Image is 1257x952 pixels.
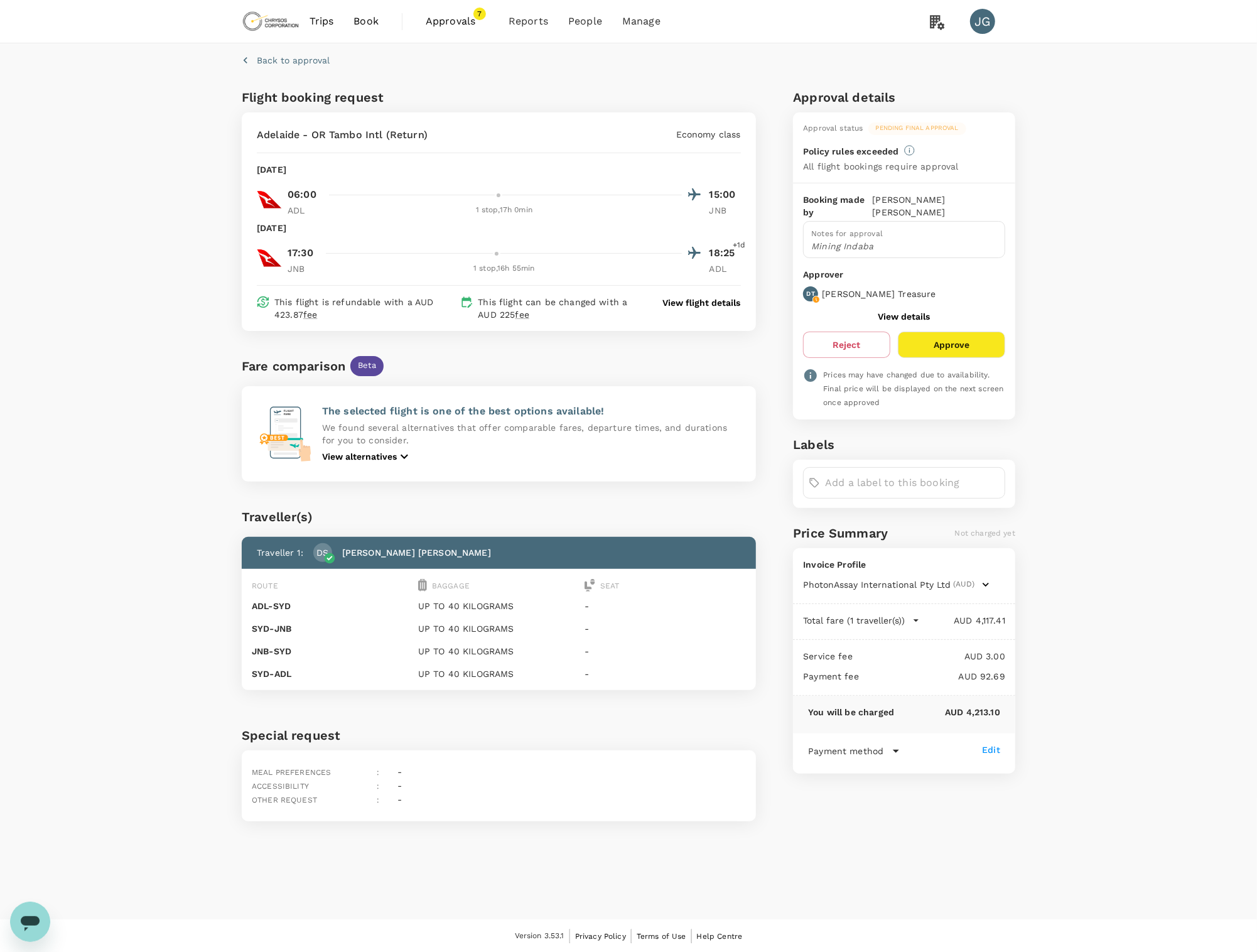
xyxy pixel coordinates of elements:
span: Seat [600,581,620,590]
input: Add a label to this booking [825,473,1000,493]
span: +1d [733,239,745,252]
p: DS [316,546,328,559]
span: Reports [509,14,548,29]
p: SYD - ADL [252,668,413,680]
p: UP TO 40 KILOGRAMS [418,668,580,680]
p: - [585,622,746,635]
p: 17:30 [288,246,313,261]
span: Terms of Use [637,932,686,941]
p: Adelaide - OR Tambo Intl (Return) [257,127,428,143]
p: 06:00 [288,187,316,202]
p: - [585,645,746,657]
div: - [392,760,402,779]
p: 18:25 [709,246,741,261]
span: Privacy Policy [575,932,626,941]
p: Back to approval [257,54,330,67]
p: All flight bookings require approval [803,160,958,173]
a: Terms of Use [637,929,686,943]
div: - [392,788,402,807]
span: fee [303,310,317,320]
img: baggage-icon [418,579,427,592]
span: PhotonAssay International Pty Ltd [803,578,951,591]
p: JNB [288,262,319,275]
p: JNB - SYD [252,645,413,657]
div: Fare comparison [242,356,345,376]
img: seat-icon [585,579,595,592]
p: ADL [709,262,741,275]
div: Approval status [803,122,863,135]
div: Traveller(s) [242,507,756,527]
div: - [392,774,402,793]
div: 1 stop , 16h 55min [326,262,682,275]
span: Book [353,14,379,29]
button: Back to approval [242,54,330,67]
p: The selected flight is one of the best options available! [322,404,741,419]
a: Privacy Policy [575,929,626,943]
p: DT [807,289,815,298]
p: You will be charged [808,706,894,718]
p: - [585,668,746,680]
span: Other request [252,796,317,804]
p: UP TO 40 KILOGRAMS [418,645,580,657]
p: Approver [803,268,1005,281]
p: Payment method [808,745,883,757]
span: Notes for approval [811,229,883,238]
p: ADL - SYD [252,600,413,612]
div: Edit [982,744,1000,756]
button: View alternatives [322,449,412,464]
div: 1 stop , 17h 0min [326,204,682,217]
p: Invoice Profile [803,558,1005,571]
span: Approvals [426,14,488,29]
p: Mining Indaba [811,240,997,252]
img: QF [257,187,282,212]
span: Prices may have changed due to availability. Final price will be displayed on the next screen onc... [823,371,1003,407]
button: PhotonAssay International Pty Ltd(AUD) [803,578,990,591]
a: Help Centre [697,929,743,943]
iframe: Button to launch messaging window [10,902,50,942]
p: Economy class [676,128,741,141]
p: UP TO 40 KILOGRAMS [418,622,580,635]
span: : [377,768,379,777]
p: AUD 4,213.10 [894,706,1000,718]
span: Route [252,581,278,590]
span: Baggage [432,581,470,590]
span: 7 [473,8,486,20]
span: Manage [622,14,661,29]
p: View alternatives [322,450,397,463]
p: [DATE] [257,163,286,176]
p: Traveller 1 : [257,546,303,559]
p: Service fee [803,650,853,663]
p: Total fare (1 traveller(s)) [803,614,905,627]
span: : [377,796,379,804]
span: Not charged yet [955,529,1015,538]
div: JG [970,9,995,34]
p: [PERSON_NAME] [PERSON_NAME] [342,546,491,559]
p: JNB [709,204,741,217]
button: View details [878,311,931,322]
span: Pending final approval [868,124,966,133]
span: People [568,14,602,29]
p: This flight is refundable with a AUD 423.87 [274,296,455,321]
span: : [377,782,379,791]
h6: Flight booking request [242,87,496,107]
p: - [585,600,746,612]
button: Approve [898,332,1005,358]
h6: Price Summary [793,523,888,543]
span: fee [515,310,529,320]
span: Help Centre [697,932,743,941]
span: (AUD) [953,578,974,591]
h6: Special request [242,725,756,745]
button: View flight details [663,296,741,309]
p: SYD - JNB [252,622,413,635]
span: Beta [350,360,384,372]
p: AUD 92.69 [859,670,1005,683]
p: We found several alternatives that offer comparable fares, departure times, and durations for you... [322,421,741,446]
p: UP TO 40 KILOGRAMS [418,600,580,612]
span: Version 3.53.1 [515,930,564,943]
h6: Approval details [793,87,1015,107]
p: AUD 4,117.41 [920,614,1005,627]
p: [DATE] [257,222,286,234]
p: Policy rules exceeded [803,145,898,158]
p: Booking made by [803,193,872,219]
